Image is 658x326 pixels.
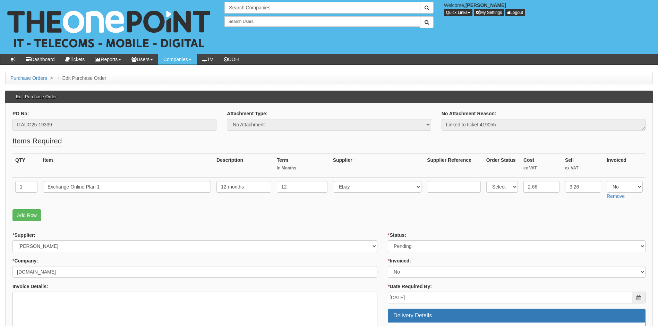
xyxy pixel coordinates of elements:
a: OOH [219,54,244,65]
th: Supplier Reference [424,154,484,178]
a: Users [126,54,158,65]
a: Remove [607,193,625,199]
h3: Edit Purchase Order [12,91,60,103]
b: [PERSON_NAME] [465,2,506,8]
a: My Settings [474,9,504,16]
th: Description [214,154,274,178]
label: Status: [388,232,406,239]
a: Tickets [60,54,90,65]
label: Invoiced: [388,257,411,264]
label: Supplier: [12,232,35,239]
a: Reports [90,54,126,65]
label: Attachment Type: [227,110,267,117]
th: Item [40,154,214,178]
button: Quick Links [444,9,472,16]
a: Purchase Orders [10,75,47,81]
li: Edit Purchase Order [56,75,106,82]
legend: Items Required [12,136,62,147]
th: Supplier [330,154,425,178]
th: Sell [562,154,604,178]
label: No Attachment Reason: [442,110,496,117]
span: > [49,75,55,81]
label: Company: [12,257,38,264]
a: Add Row [12,209,41,221]
th: Invoiced [604,154,646,178]
div: Welcome, [439,2,658,16]
a: Companies [158,54,197,65]
th: QTY [12,154,40,178]
small: ex VAT [523,165,559,171]
small: ex VAT [565,165,601,171]
h3: Delivery Details [393,312,640,319]
textarea: Linked to ticket 419055 [442,119,646,131]
label: Invoice Details: [12,283,48,290]
th: Cost [521,154,562,178]
input: Search Users [224,16,420,27]
a: Logout [505,9,525,16]
th: Term [274,154,330,178]
input: Search Companies [224,2,420,14]
a: Dashboard [21,54,60,65]
a: TV [197,54,219,65]
small: In Months [277,165,327,171]
label: PO No: [12,110,29,117]
th: Order Status [484,154,521,178]
label: Date Required By: [388,283,432,290]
